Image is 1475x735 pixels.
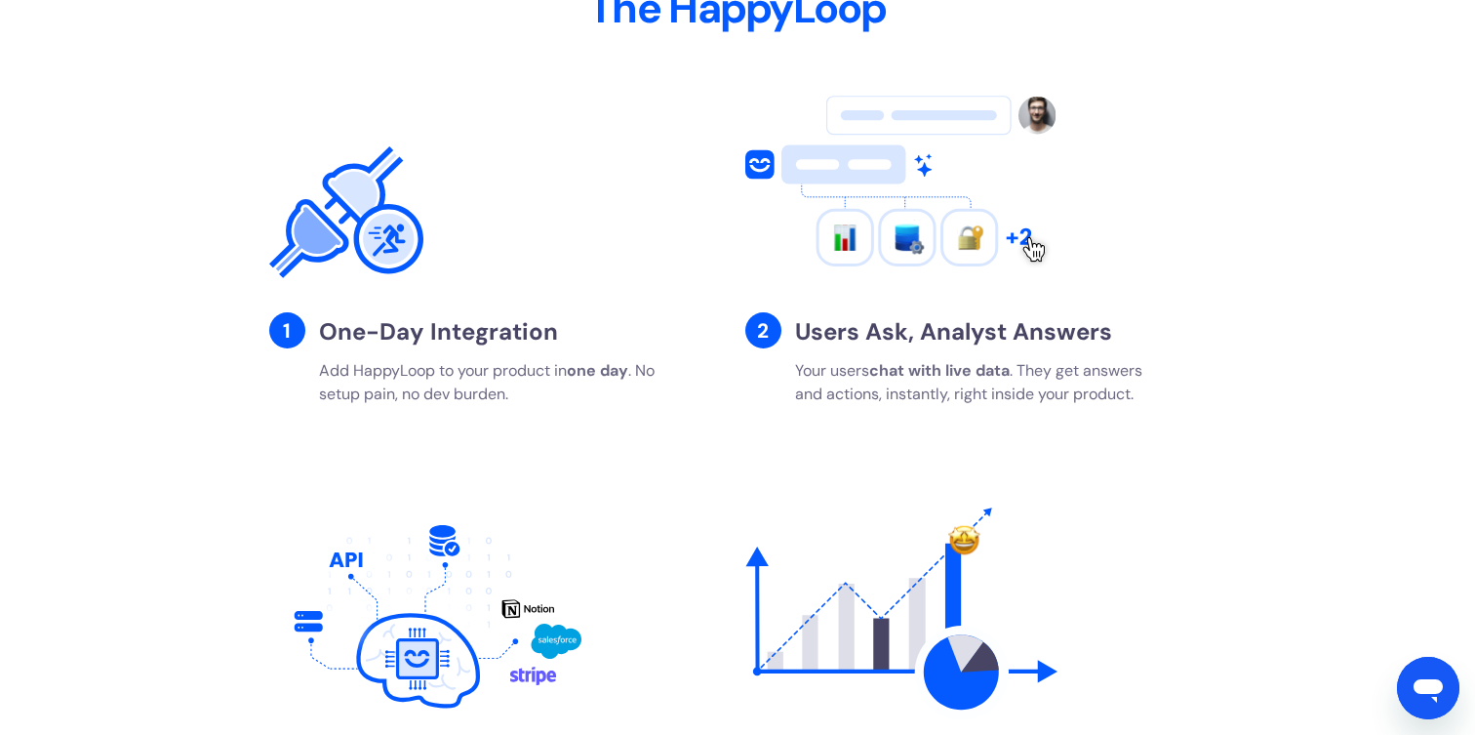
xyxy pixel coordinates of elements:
[795,359,1171,406] p: Your users . They get answers and actions, instantly, right inside your product.
[567,360,628,381] strong: one day
[269,312,305,348] div: 1
[869,360,1010,381] strong: chat with live data
[269,68,423,303] img: Graphic illustrating fast and seamless integration of HappyLoop AI with a SaaS platform.
[319,359,695,406] p: Add HappyLoop to your product in . No setup pain, no dev burden.
[745,500,1057,734] img: The results delivered to the user including charts, tables, answers generated by HappyLoop AI
[269,500,581,734] img: Illustration of a human brain with AI elements, symbolizing the intelligence of HappyLoop AI.
[745,312,781,348] div: 2
[795,316,1112,347] strong: Users Ask, Analyst Answers
[319,316,558,347] strong: One-Day Integration
[1397,657,1459,719] iframe: 메시징 창을 시작하는 버튼
[745,68,1057,303] img: Conceptual image representing the core features and benefits of HappyLoop AI.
